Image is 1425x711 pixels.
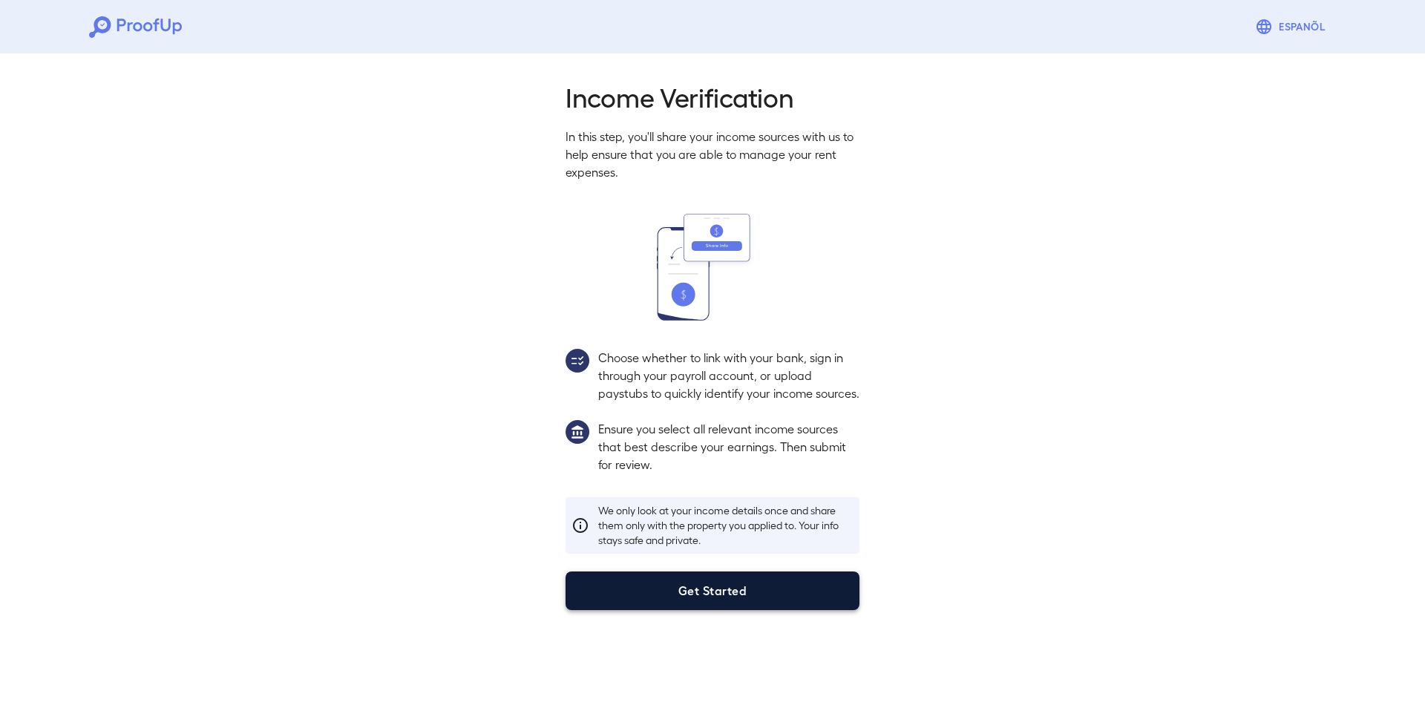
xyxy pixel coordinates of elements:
[598,349,859,402] p: Choose whether to link with your bank, sign in through your payroll account, or upload paystubs t...
[566,571,859,610] button: Get Started
[566,349,589,373] img: group2.svg
[566,80,859,113] h2: Income Verification
[598,503,854,548] p: We only look at your income details once and share them only with the property you applied to. Yo...
[566,420,589,444] img: group1.svg
[1249,12,1336,42] button: Espanõl
[598,420,859,474] p: Ensure you select all relevant income sources that best describe your earnings. Then submit for r...
[657,214,768,321] img: transfer_money.svg
[566,128,859,181] p: In this step, you'll share your income sources with us to help ensure that you are able to manage...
